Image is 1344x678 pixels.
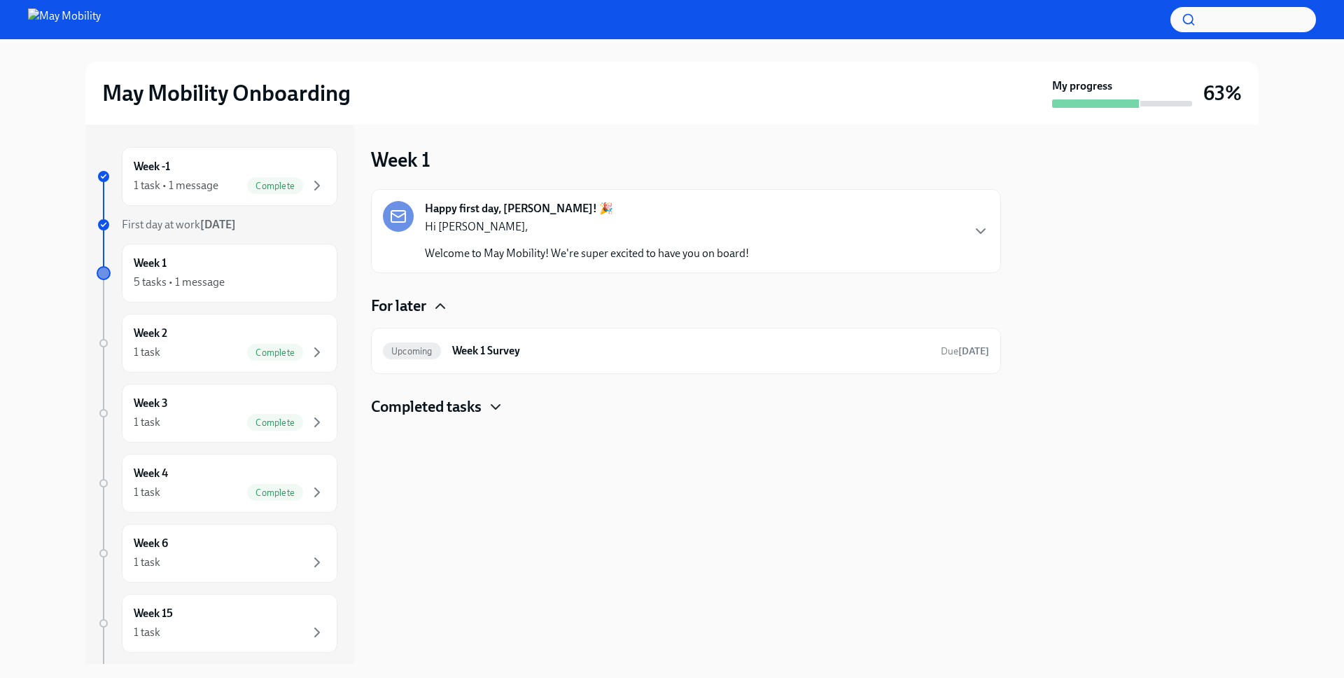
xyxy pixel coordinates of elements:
span: Complete [247,181,303,191]
h3: Week 1 [371,147,430,172]
a: Week 31 taskComplete [97,384,337,443]
div: 1 task [134,485,160,500]
h6: Week 2 [134,326,167,341]
div: 1 task [134,345,160,360]
strong: My progress [1052,78,1112,94]
img: May Mobility [28,8,101,31]
div: For later [371,296,1001,317]
div: Completed tasks [371,396,1001,417]
a: Week 61 task [97,524,337,583]
h6: Week 15 [134,606,173,621]
div: 1 task • 1 message [134,178,218,193]
h3: 63% [1203,81,1242,106]
h6: Week 6 [134,536,168,551]
h6: Week 1 Survey [452,343,930,359]
a: Week 41 taskComplete [97,454,337,513]
a: Week 15 tasks • 1 message [97,244,337,303]
h4: Completed tasks [371,396,482,417]
span: Complete [247,417,303,428]
h4: For later [371,296,426,317]
strong: Happy first day, [PERSON_NAME]! 🎉 [425,201,613,216]
h6: Week 3 [134,396,168,411]
a: UpcomingWeek 1 SurveyDue[DATE] [383,340,989,362]
a: Week -11 task • 1 messageComplete [97,147,337,206]
p: Welcome to May Mobility! We're super excited to have you on board! [425,246,749,261]
span: Complete [247,347,303,358]
span: Complete [247,487,303,498]
strong: [DATE] [200,218,236,231]
div: 1 task [134,625,160,640]
h6: Week 1 [134,256,167,271]
span: Upcoming [383,346,441,357]
h6: Week -1 [134,159,170,174]
p: Hi [PERSON_NAME], [425,219,749,235]
h2: May Mobility Onboarding [102,79,351,107]
div: 5 tasks • 1 message [134,275,225,290]
span: First day at work [122,218,236,231]
a: Week 151 task [97,594,337,653]
strong: [DATE] [958,345,989,357]
span: Due [941,345,989,357]
div: 1 task [134,415,160,430]
div: 1 task [134,555,160,570]
a: Week 21 taskComplete [97,314,337,373]
h6: Week 4 [134,466,168,481]
a: First day at work[DATE] [97,217,337,233]
span: September 15th, 2025 22:00 [941,345,989,358]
